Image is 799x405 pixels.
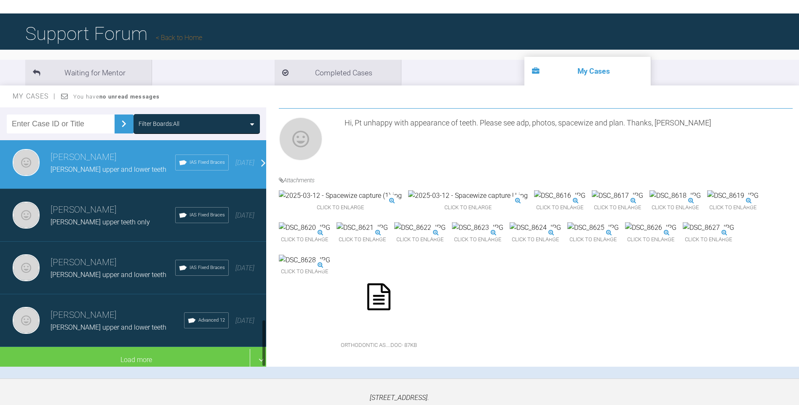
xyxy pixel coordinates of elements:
[408,201,528,214] span: Click to enlarge
[235,317,254,325] span: [DATE]
[117,117,131,131] img: chevronRight.28bd32b0.svg
[7,115,115,133] input: Enter Case ID or Title
[534,190,585,201] img: DSC_8616.JPG
[51,256,175,270] h3: [PERSON_NAME]
[337,339,421,352] span: orthodontic As….doc - 87KB
[592,190,643,201] img: DSC_8617.JPG
[13,149,40,176] img: Neil Fearns
[279,222,330,233] img: DSC_8620.JPG
[567,233,619,246] span: Click to enlarge
[408,190,528,201] img: 2025-03-12 - Spacewize capture U.jpg
[707,201,759,214] span: Click to enlarge
[567,222,619,233] img: DSC_8625.JPG
[649,190,701,201] img: DSC_8618.JPG
[275,60,401,85] li: Completed Cases
[649,201,701,214] span: Click to enlarge
[279,117,323,161] img: Neil Fearns
[279,176,793,185] h4: Attachments
[51,308,184,322] h3: [PERSON_NAME]
[279,233,330,246] span: Click to enlarge
[345,117,793,164] div: Hi, Pt unhappy with appearance of teeth. Please see adp, photos, spacewize and plan. Thanks, [PER...
[279,255,330,266] img: DSC_8628.JPG
[279,201,402,214] span: Click to enlarge
[139,119,179,128] div: Filter Boards: All
[235,264,254,272] span: [DATE]
[156,34,202,42] a: Back to Home
[51,218,150,226] span: [PERSON_NAME] upper teeth only
[51,150,175,165] h3: [PERSON_NAME]
[452,233,503,246] span: Click to enlarge
[73,93,160,100] span: You have
[198,317,225,324] span: Advanced 12
[510,222,561,233] img: DSC_8624.JPG
[190,159,225,166] span: IAS Fixed Braces
[190,264,225,272] span: IAS Fixed Braces
[99,93,160,100] strong: no unread messages
[592,201,643,214] span: Click to enlarge
[51,323,166,331] span: [PERSON_NAME] upper and lower teeth
[25,60,152,85] li: Waiting for Mentor
[707,190,759,201] img: DSC_8619.JPG
[683,233,734,246] span: Click to enlarge
[51,271,166,279] span: [PERSON_NAME] upper and lower teeth
[51,165,166,173] span: [PERSON_NAME] upper and lower teeth
[235,159,254,167] span: [DATE]
[683,222,734,233] img: DSC_8627.JPG
[190,211,225,219] span: IAS Fixed Braces
[452,222,503,233] img: DSC_8623.JPG
[337,222,388,233] img: DSC_8621.JPG
[235,211,254,219] span: [DATE]
[394,222,446,233] img: DSC_8622.JPG
[394,233,446,246] span: Click to enlarge
[524,57,651,85] li: My Cases
[337,233,388,246] span: Click to enlarge
[279,265,330,278] span: Click to enlarge
[625,233,676,246] span: Click to enlarge
[13,202,40,229] img: Neil Fearns
[534,201,585,214] span: Click to enlarge
[13,307,40,334] img: Neil Fearns
[625,222,676,233] img: DSC_8626.JPG
[279,190,402,201] img: 2025-03-12 - Spacewize capture (1).jpg
[13,92,56,100] span: My Cases
[51,203,175,217] h3: [PERSON_NAME]
[13,254,40,281] img: Neil Fearns
[510,233,561,246] span: Click to enlarge
[25,19,202,48] h1: Support Forum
